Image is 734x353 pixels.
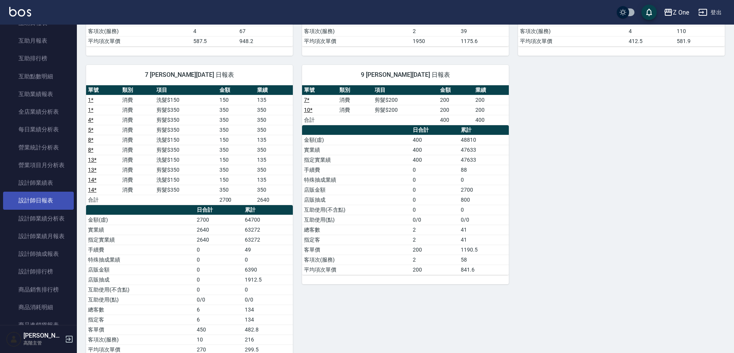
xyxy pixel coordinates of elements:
[243,205,293,215] th: 累計
[195,205,243,215] th: 日合計
[255,115,293,125] td: 350
[3,245,74,263] a: 設計師抽成報表
[302,215,411,225] td: 互助使用(點)
[243,305,293,315] td: 134
[154,125,218,135] td: 剪髮$350
[195,275,243,285] td: 0
[218,95,255,105] td: 150
[120,95,154,105] td: 消費
[255,155,293,165] td: 135
[218,155,255,165] td: 150
[243,255,293,265] td: 0
[459,235,509,245] td: 41
[459,265,509,275] td: 841.6
[255,145,293,155] td: 350
[255,185,293,195] td: 350
[459,155,509,165] td: 47633
[459,195,509,205] td: 800
[243,235,293,245] td: 63272
[120,175,154,185] td: 消費
[411,235,459,245] td: 2
[518,26,627,36] td: 客項次(服務)
[473,105,509,115] td: 200
[120,165,154,175] td: 消費
[9,7,31,17] img: Logo
[3,192,74,209] a: 設計師日報表
[3,139,74,156] a: 營業統計分析表
[154,145,218,155] td: 剪髮$350
[218,175,255,185] td: 150
[86,305,195,315] td: 總客數
[237,26,293,36] td: 67
[641,5,657,20] button: save
[3,298,74,316] a: 商品消耗明細
[218,135,255,145] td: 150
[218,115,255,125] td: 350
[243,335,293,345] td: 216
[120,185,154,195] td: 消費
[473,115,509,125] td: 400
[86,26,191,36] td: 客項次(服務)
[218,145,255,155] td: 350
[411,155,459,165] td: 400
[459,165,509,175] td: 88
[154,175,218,185] td: 洗髮$150
[459,205,509,215] td: 0
[195,215,243,225] td: 2700
[459,125,509,135] th: 累計
[255,175,293,185] td: 135
[438,115,473,125] td: 400
[459,26,509,36] td: 39
[255,165,293,175] td: 350
[302,125,509,275] table: a dense table
[411,36,459,46] td: 1950
[86,195,120,205] td: 合計
[438,85,473,95] th: 金額
[86,235,195,245] td: 指定實業績
[459,215,509,225] td: 0/0
[6,331,22,347] img: Person
[302,85,509,125] table: a dense table
[411,205,459,215] td: 0
[195,315,243,325] td: 6
[191,26,238,36] td: 4
[86,335,195,345] td: 客項次(服務)
[459,145,509,155] td: 47633
[120,125,154,135] td: 消費
[218,85,255,95] th: 金額
[86,325,195,335] td: 客單價
[120,135,154,145] td: 消費
[302,195,411,205] td: 店販抽成
[337,105,373,115] td: 消費
[255,95,293,105] td: 135
[411,245,459,255] td: 200
[255,105,293,115] td: 350
[86,255,195,265] td: 特殊抽成業績
[95,71,284,79] span: 7 [PERSON_NAME][DATE] 日報表
[195,255,243,265] td: 0
[23,340,63,346] p: 高階主管
[218,105,255,115] td: 350
[302,205,411,215] td: 互助使用(不含點)
[23,332,63,340] h5: [PERSON_NAME]
[3,263,74,280] a: 設計師排行榜
[154,85,218,95] th: 項目
[86,315,195,325] td: 指定客
[86,85,120,95] th: 單號
[3,85,74,103] a: 互助業績報表
[373,105,438,115] td: 剪髮$200
[154,105,218,115] td: 剪髮$350
[243,245,293,255] td: 49
[3,103,74,121] a: 全店業績分析表
[255,85,293,95] th: 業績
[302,26,411,36] td: 客項次(服務)
[302,185,411,195] td: 店販金額
[438,95,473,105] td: 200
[120,105,154,115] td: 消費
[411,225,459,235] td: 2
[311,71,500,79] span: 9 [PERSON_NAME][DATE] 日報表
[3,210,74,227] a: 設計師業績分析表
[86,245,195,255] td: 手續費
[518,36,627,46] td: 平均項次單價
[86,36,191,46] td: 平均項次單價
